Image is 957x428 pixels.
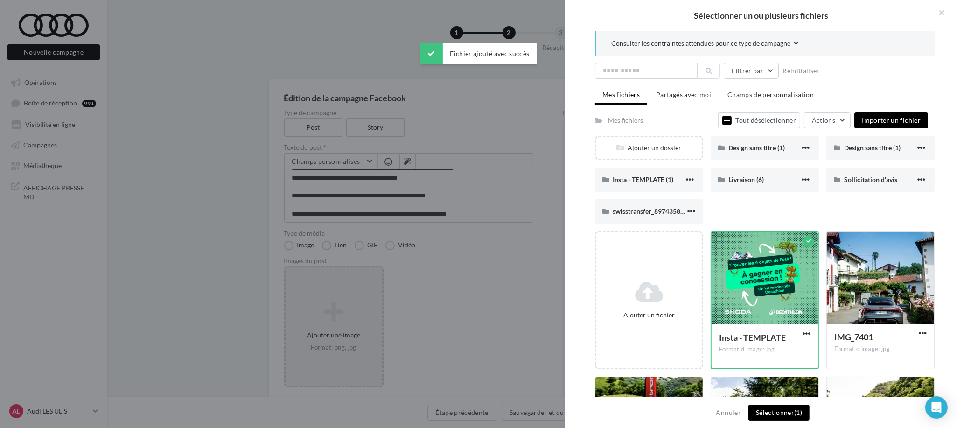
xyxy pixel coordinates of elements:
div: Ajouter un fichier [600,310,698,320]
button: Tout désélectionner [718,112,800,128]
span: Livraison (6) [728,175,764,183]
span: Importer un fichier [862,116,921,124]
span: Insta - TEMPLATE (1) [613,175,673,183]
span: Design sans titre (1) [728,144,785,152]
div: Open Intercom Messenger [925,396,948,419]
span: Champs de personnalisation [727,91,814,98]
span: Design sans titre (1) [844,144,901,152]
span: Partagés avec moi [656,91,711,98]
h2: Sélectionner un ou plusieurs fichiers [580,11,942,20]
div: Fichier ajouté avec succès [420,43,537,64]
span: Actions [812,116,835,124]
div: Format d'image: jpg [719,345,810,354]
button: Actions [804,112,851,128]
span: (1) [794,408,802,416]
button: Réinitialiser [779,65,824,77]
div: Format d'image: jpg [834,345,927,353]
span: Consulter les contraintes attendues pour ce type de campagne [611,39,790,48]
span: IMG_7401 [834,332,873,342]
button: Consulter les contraintes attendues pour ce type de campagne [611,38,799,50]
span: Insta - TEMPLATE [719,332,786,343]
button: Importer un fichier [854,112,928,128]
button: Filtrer par [724,63,779,79]
button: Sélectionner(1) [748,405,810,421]
div: Mes fichiers [608,116,643,125]
span: Mes fichiers [602,91,640,98]
span: swisstransfer_8974358b-caa4-4894-9ad3-cd76bbce0dc9 [613,207,779,215]
span: Sollicitation d'avis [844,175,897,183]
button: Annuler [713,407,745,418]
div: Ajouter un dossier [596,143,702,153]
